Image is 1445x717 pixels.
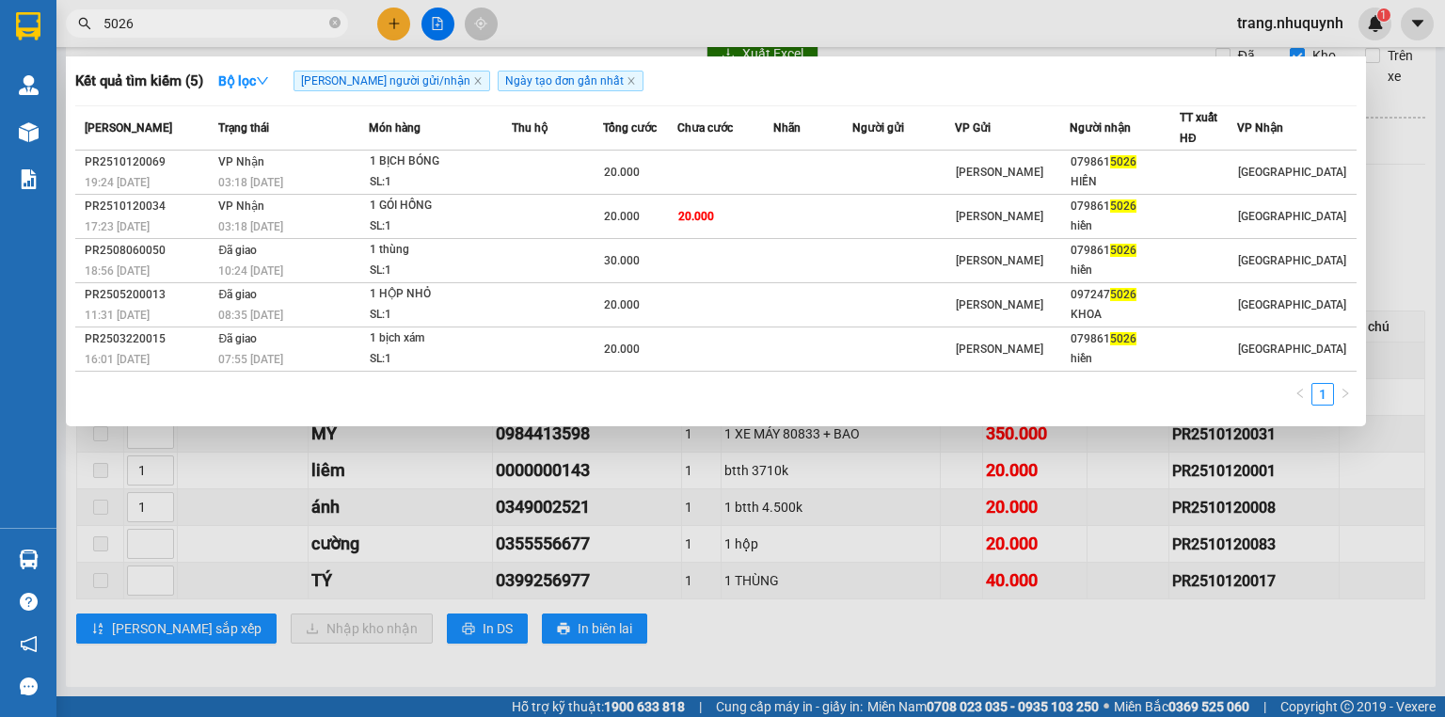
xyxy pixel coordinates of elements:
span: close [627,76,636,86]
span: Người gửi [852,121,904,135]
button: Bộ lọcdown [203,66,284,96]
span: [PERSON_NAME] [85,121,172,135]
li: Next Page [1334,383,1357,406]
span: 17:23 [DATE] [85,220,150,233]
span: message [20,677,38,695]
span: down [256,74,269,88]
div: KHOA [1071,305,1179,325]
span: Trạng thái [218,121,269,135]
span: 16:01 [DATE] [85,353,150,366]
li: 1 [1311,383,1334,406]
div: 1 HỘP NHỎ [370,284,511,305]
span: VP Nhận [218,199,264,213]
span: close-circle [329,15,341,33]
div: SL: 1 [370,261,511,281]
span: question-circle [20,593,38,611]
span: right [1340,388,1351,399]
span: 20.000 [604,210,640,223]
span: Người nhận [1070,121,1131,135]
span: [PERSON_NAME] [956,343,1043,356]
span: left [1294,388,1306,399]
span: 10:24 [DATE] [218,264,283,278]
span: close [473,76,483,86]
span: 5026 [1110,332,1136,345]
strong: Bộ lọc [218,73,269,88]
span: Đã giao [218,244,257,257]
span: Thu hộ [512,121,548,135]
span: 03:18 [DATE] [218,220,283,233]
span: 11:31 [DATE] [85,309,150,322]
span: 20.000 [678,210,714,223]
div: PR2510120069 [85,152,213,172]
div: PR2510120034 [85,197,213,216]
div: 079861 [1071,241,1179,261]
input: Tìm tên, số ĐT hoặc mã đơn [103,13,326,34]
span: 20.000 [604,166,640,179]
span: notification [20,635,38,653]
span: 19:24 [DATE] [85,176,150,189]
div: SL: 1 [370,172,511,193]
div: 097247 [1071,285,1179,305]
strong: NHƯ QUỲNH [52,8,230,43]
span: TT xuất HĐ [1180,111,1217,145]
span: Chưa cước [677,121,733,135]
img: warehouse-icon [19,122,39,142]
span: Ngày tạo đơn gần nhất [498,71,643,91]
span: VP Nhận [1237,121,1283,135]
span: search [78,17,91,30]
span: 5026 [1110,199,1136,213]
span: 20.000 [604,298,640,311]
li: Previous Page [1289,383,1311,406]
img: solution-icon [19,169,39,189]
div: 1 thùng [370,240,511,261]
span: 20.000 [604,343,640,356]
img: warehouse-icon [19,75,39,95]
span: 08:35 [DATE] [218,309,283,322]
div: 079861 [1071,152,1179,172]
span: [PERSON_NAME] [956,166,1043,179]
div: PR2503220015 [85,329,213,349]
img: logo-vxr [16,12,40,40]
div: SL: 1 [370,349,511,370]
div: SL: 1 [370,216,511,237]
button: right [1334,383,1357,406]
div: 079861 [1071,329,1179,349]
div: 1 GÓI HỒNG [370,196,511,216]
span: [PERSON_NAME] người gửi/nhận [294,71,490,91]
span: [PERSON_NAME] [956,210,1043,223]
span: [PERSON_NAME] [956,298,1043,311]
div: 1 BỊCH BÓNG [370,151,511,172]
span: 5026 [1110,288,1136,301]
span: [GEOGRAPHIC_DATA] [1238,298,1346,311]
span: 07:55 [DATE] [218,353,283,366]
p: VP [GEOGRAPHIC_DATA]: [8,68,275,114]
span: Món hàng [369,121,421,135]
span: [PERSON_NAME] [956,254,1043,267]
div: hiền [1071,261,1179,280]
div: SL: 1 [370,305,511,326]
span: Đã giao [218,288,257,301]
span: [GEOGRAPHIC_DATA] [1238,166,1346,179]
span: 03:18 [DATE] [218,176,283,189]
span: Đã giao [218,332,257,345]
span: Nhãn [773,121,801,135]
span: [GEOGRAPHIC_DATA] [1238,254,1346,267]
span: Tổng cước [603,121,657,135]
span: 30.000 [604,254,640,267]
strong: 342 [PERSON_NAME], P1, Q10, TP.HCM - 0931 556 979 [8,71,273,114]
a: 1 [1312,384,1333,405]
span: [GEOGRAPHIC_DATA] [1238,210,1346,223]
div: PR2505200013 [85,285,213,305]
img: warehouse-icon [19,550,39,569]
span: VP Nhận [218,155,264,168]
h3: Kết quả tìm kiếm ( 5 ) [75,72,203,91]
span: 18:56 [DATE] [85,264,150,278]
span: VP Gửi [955,121,991,135]
div: 079861 [1071,197,1179,216]
span: close-circle [329,17,341,28]
span: 5026 [1110,155,1136,168]
div: hiền [1071,349,1179,369]
button: left [1289,383,1311,406]
div: HIỀN [1071,172,1179,192]
div: hiền [1071,216,1179,236]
